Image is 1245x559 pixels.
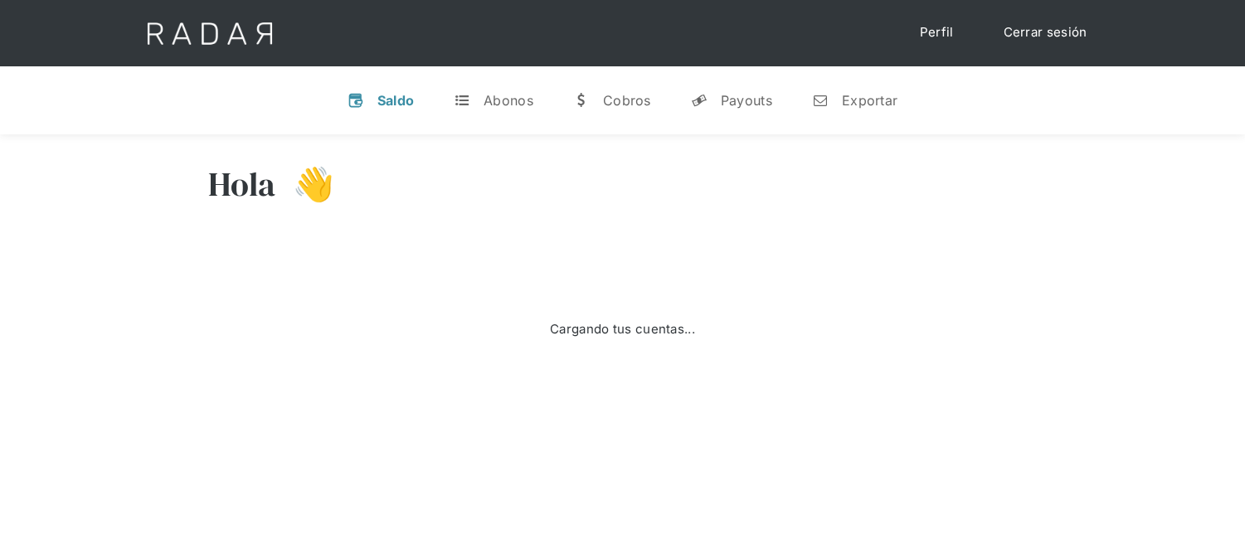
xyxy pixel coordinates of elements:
[721,92,772,109] div: Payouts
[276,163,334,205] h3: 👋
[377,92,415,109] div: Saldo
[603,92,651,109] div: Cobros
[812,92,829,109] div: n
[348,92,364,109] div: v
[484,92,533,109] div: Abonos
[691,92,708,109] div: y
[454,92,470,109] div: t
[208,163,276,205] h3: Hola
[903,17,970,49] a: Perfil
[987,17,1104,49] a: Cerrar sesión
[842,92,897,109] div: Exportar
[573,92,590,109] div: w
[550,320,695,339] div: Cargando tus cuentas...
